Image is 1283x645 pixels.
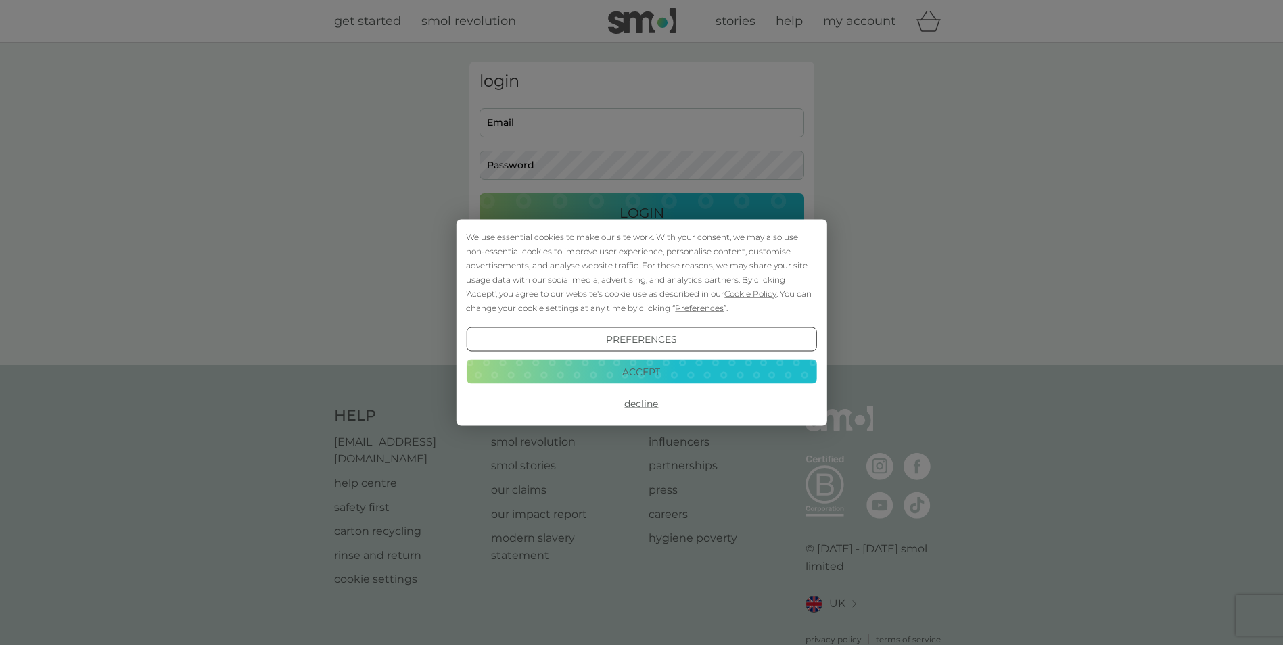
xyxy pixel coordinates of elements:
[466,359,816,383] button: Accept
[466,230,816,315] div: We use essential cookies to make our site work. With your consent, we may also use non-essential ...
[466,391,816,416] button: Decline
[724,289,776,299] span: Cookie Policy
[456,220,826,426] div: Cookie Consent Prompt
[466,327,816,352] button: Preferences
[675,303,724,313] span: Preferences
